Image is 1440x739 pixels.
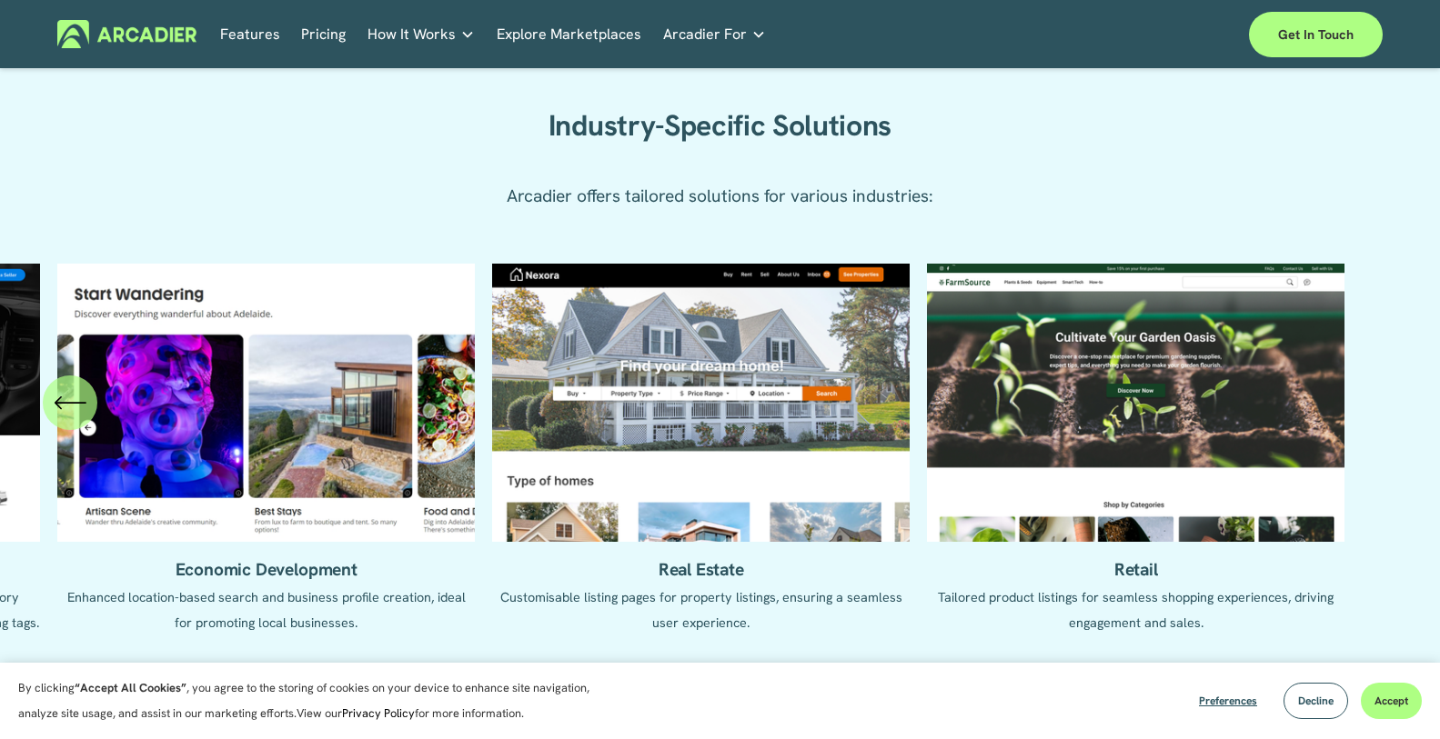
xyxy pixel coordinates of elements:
[18,675,609,726] p: By clicking , you agree to the storing of cookies on your device to enhance site navigation, anal...
[497,20,641,48] a: Explore Marketplaces
[75,680,186,695] strong: “Accept All Cookies”
[465,108,975,145] h2: Industry-Specific Solutions
[1298,694,1334,708] span: Decline
[663,20,766,48] a: folder dropdown
[368,20,475,48] a: folder dropdown
[57,20,196,48] img: Arcadier
[1284,683,1348,719] button: Decline
[1185,683,1271,719] button: Preferences
[220,20,280,48] a: Features
[1349,652,1440,739] iframe: Chat Widget
[507,185,933,207] span: Arcadier offers tailored solutions for various industries:
[301,20,346,48] a: Pricing
[342,705,415,721] a: Privacy Policy
[43,375,97,430] button: Previous
[368,22,456,47] span: How It Works
[1199,694,1257,708] span: Preferences
[1349,652,1440,739] div: Sohbet Aracı
[1249,12,1383,57] a: Get in touch
[663,22,747,47] span: Arcadier For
